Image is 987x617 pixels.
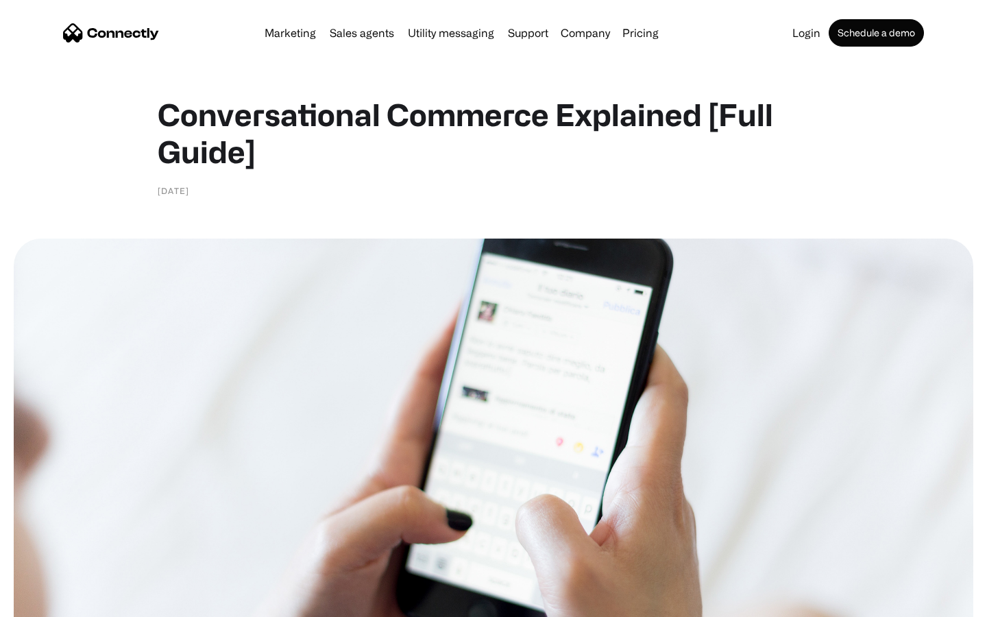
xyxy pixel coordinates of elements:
a: Pricing [617,27,664,38]
a: Sales agents [324,27,400,38]
a: Support [502,27,554,38]
a: Login [787,27,826,38]
a: Utility messaging [402,27,500,38]
a: Schedule a demo [829,19,924,47]
h1: Conversational Commerce Explained [Full Guide] [158,96,829,170]
aside: Language selected: English [14,593,82,612]
div: Company [561,23,610,43]
a: Marketing [259,27,321,38]
div: [DATE] [158,184,189,197]
ul: Language list [27,593,82,612]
